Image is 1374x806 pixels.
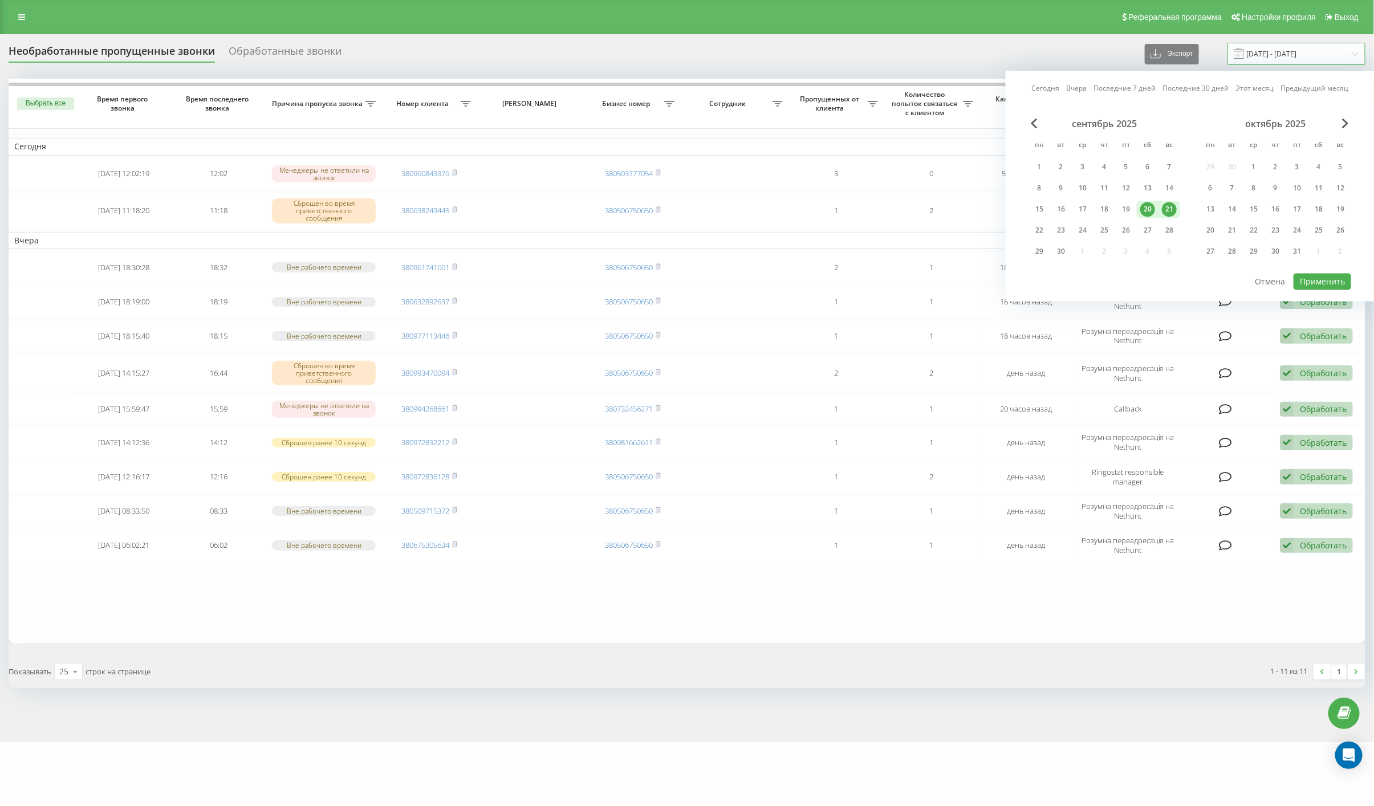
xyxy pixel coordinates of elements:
[1200,222,1221,239] div: пн 20 окт. 2025 г.
[1029,180,1050,197] div: пн 8 сент. 2025 г.
[1290,245,1304,259] div: 31
[979,495,1074,527] td: день назад
[1221,201,1243,218] div: вт 14 окт. 2025 г.
[272,472,376,482] div: Сброшен ранее 10 секунд
[272,297,376,307] div: Вне рабочего времени
[1249,274,1292,290] button: Отмена
[1029,159,1050,176] div: пн 1 сент. 2025 г.
[272,262,376,272] div: Вне рабочего времени
[1286,159,1308,176] div: пт 3 окт. 2025 г.
[605,437,653,447] a: 380981662611
[401,205,449,215] a: 380638243445
[605,506,653,516] a: 380506750650
[401,168,449,178] a: 380960843376
[1202,138,1219,155] abbr: понедельник
[979,394,1074,424] td: 20 часов назад
[172,461,267,492] td: 12:16
[1300,540,1347,551] div: Обработать
[1223,138,1241,155] abbr: вторник
[172,286,267,317] td: 18:19
[1032,245,1047,259] div: 29
[9,45,215,63] div: Необработанные пропущенные звонки
[272,506,376,516] div: Вне рабочего времени
[1286,243,1308,260] div: пт 31 окт. 2025 г.
[979,461,1074,492] td: день назад
[788,355,884,392] td: 2
[1162,160,1177,175] div: 7
[605,262,653,272] a: 380506750650
[1093,180,1115,197] div: чт 11 сент. 2025 г.
[1342,119,1349,129] span: Next Month
[1031,83,1059,94] a: Сегодня
[1221,222,1243,239] div: вт 21 окт. 2025 г.
[1074,355,1182,392] td: Розумна переадресація на Nethunt
[979,251,1074,283] td: 18 часов назад
[1300,506,1347,516] div: Обработать
[1137,222,1158,239] div: сб 27 сент. 2025 г.
[1137,180,1158,197] div: сб 13 сент. 2025 г.
[1265,201,1286,218] div: чт 16 окт. 2025 г.
[1158,180,1180,197] div: вс 14 сент. 2025 г.
[1203,181,1218,196] div: 6
[1203,245,1218,259] div: 27
[1331,663,1348,679] a: 1
[229,45,342,63] div: Обработанные звонки
[1137,159,1158,176] div: сб 6 сент. 2025 г.
[884,355,979,392] td: 2
[788,251,884,283] td: 2
[1300,471,1347,482] div: Обработать
[172,320,267,352] td: 18:15
[1310,138,1327,155] abbr: суббота
[1074,320,1182,352] td: Розумна переадресація на Nethunt
[1093,222,1115,239] div: чт 25 сент. 2025 г.
[788,158,884,190] td: 3
[979,192,1074,230] td: час назад
[76,426,172,458] td: [DATE] 14:12:36
[1246,245,1261,259] div: 29
[9,232,1365,249] td: Вчера
[605,205,653,215] a: 380506750650
[1243,159,1265,176] div: ср 1 окт. 2025 г.
[401,368,449,378] a: 380993470094
[1225,223,1239,238] div: 21
[1268,202,1283,217] div: 16
[788,530,884,561] td: 1
[884,495,979,527] td: 1
[172,158,267,190] td: 12:02
[884,426,979,458] td: 1
[1139,138,1156,155] abbr: суббота
[1280,83,1348,94] a: Предыдущий месяц
[1268,223,1283,238] div: 23
[1075,223,1090,238] div: 24
[1333,202,1348,217] div: 19
[401,471,449,482] a: 380972836128
[1162,223,1177,238] div: 28
[1242,13,1316,22] span: Настройки профиля
[1054,223,1068,238] div: 23
[979,426,1074,458] td: день назад
[1031,119,1038,129] span: Previous Month
[1330,222,1351,239] div: вс 26 окт. 2025 г.
[76,495,172,527] td: [DATE] 08:33:50
[1311,223,1326,238] div: 25
[1243,222,1265,239] div: ср 22 окт. 2025 г.
[1300,404,1347,414] div: Обработать
[1072,180,1093,197] div: ср 10 сент. 2025 г.
[1115,201,1137,218] div: пт 19 сент. 2025 г.
[272,361,376,386] div: Сброшен во время приветственного сообщения
[1158,201,1180,218] div: вс 21 сент. 2025 г.
[1097,202,1112,217] div: 18
[401,331,449,341] a: 380977113446
[272,99,365,108] span: Причина пропуска звонка
[605,168,653,178] a: 380503177054
[76,320,172,352] td: [DATE] 18:15:40
[1145,44,1199,64] button: Экспорт
[401,296,449,307] a: 380632892637
[979,320,1074,352] td: 18 часов назад
[401,540,449,550] a: 380675305634
[1246,223,1261,238] div: 22
[1031,138,1048,155] abbr: понедельник
[989,95,1064,112] span: Как долго звонок потерян
[1140,181,1155,196] div: 13
[605,540,653,550] a: 380506750650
